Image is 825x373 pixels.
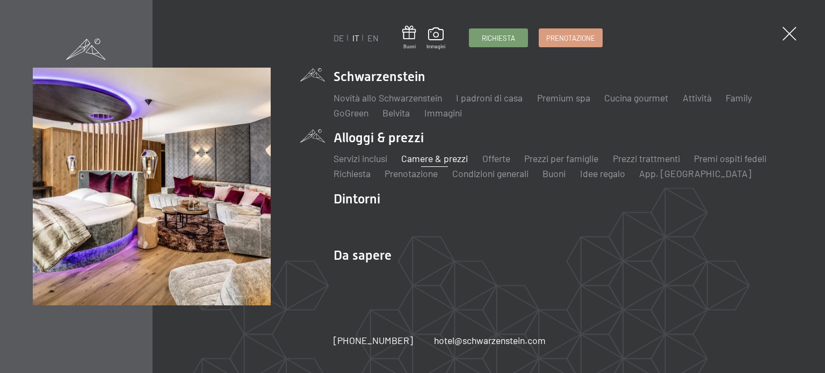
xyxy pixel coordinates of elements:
a: Prenotazione [385,167,438,179]
a: DE [334,33,344,43]
a: GoGreen [334,107,368,119]
a: Cucina gourmet [604,92,668,104]
a: Camere & prezzi [401,152,468,164]
a: Buoni [542,167,566,179]
a: Servizi inclusi [334,152,387,164]
a: Buoni [402,26,416,50]
a: App. [GEOGRAPHIC_DATA] [639,167,751,179]
a: Family [726,92,752,104]
a: Richiesta [469,29,527,47]
a: [PHONE_NUMBER] [334,334,413,347]
a: Immagini [426,27,445,50]
a: IT [352,33,359,43]
a: Belvita [382,107,410,119]
span: Richiesta [482,33,515,43]
a: hotel@schwarzenstein.com [434,334,546,347]
span: [PHONE_NUMBER] [334,334,413,346]
a: Richiesta [334,167,371,179]
a: Prezzi trattmenti [613,152,680,164]
a: Prezzi per famiglie [524,152,598,164]
a: Idee regalo [580,167,625,179]
span: Buoni [402,43,416,50]
a: Immagini [424,107,462,119]
span: Immagini [426,43,445,50]
a: Prenotazione [539,29,602,47]
a: Premium spa [537,92,590,104]
a: Novità allo Schwarzenstein [334,92,442,104]
a: Offerte [482,152,510,164]
a: Condizioni generali [452,167,529,179]
a: Premi ospiti fedeli [694,152,766,164]
span: Prenotazione [546,33,595,43]
a: I padroni di casa [456,92,523,104]
a: Attività [683,92,712,104]
a: EN [367,33,379,43]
